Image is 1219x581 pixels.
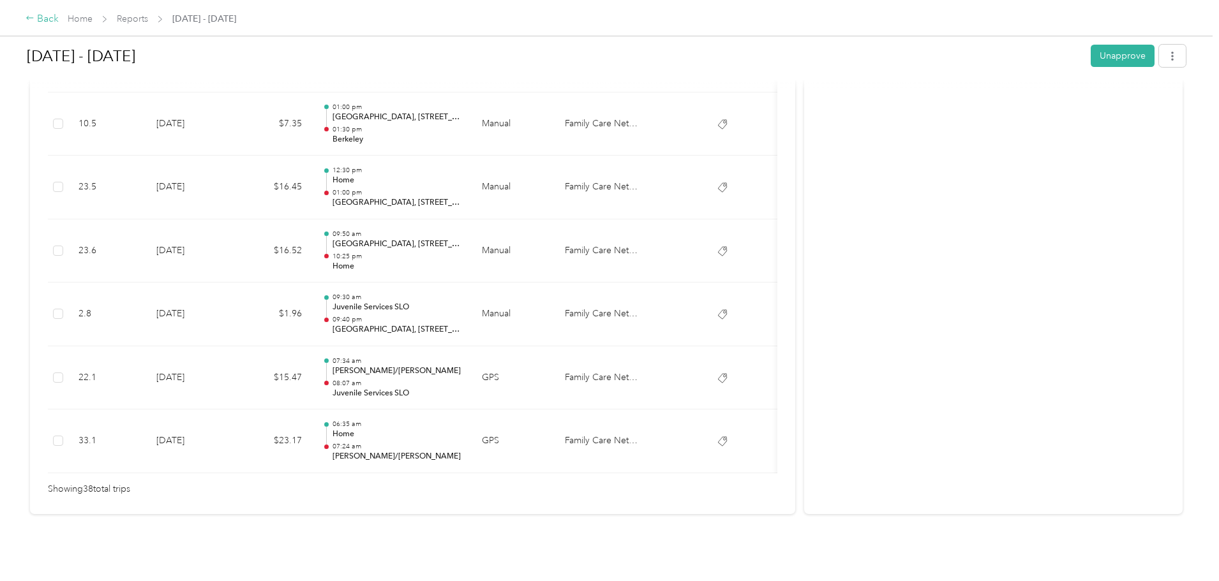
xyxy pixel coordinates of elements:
[333,357,461,365] p: 07:34 am
[236,283,312,346] td: $1.96
[236,346,312,410] td: $15.47
[333,103,461,112] p: 01:00 pm
[333,302,461,313] p: Juvenile Services SLO
[333,315,461,324] p: 09:40 pm
[68,219,146,283] td: 23.6
[333,379,461,388] p: 08:07 am
[333,388,461,399] p: Juvenile Services SLO
[333,188,461,197] p: 01:00 pm
[333,293,461,302] p: 09:30 am
[333,197,461,209] p: [GEOGRAPHIC_DATA], [STREET_ADDRESS][PERSON_NAME]
[68,156,146,219] td: 23.5
[333,451,461,462] p: [PERSON_NAME]/[PERSON_NAME]
[333,429,461,440] p: Home
[146,156,236,219] td: [DATE]
[146,92,236,156] td: [DATE]
[68,346,146,410] td: 22.1
[333,261,461,272] p: Home
[236,156,312,219] td: $16.45
[555,346,650,410] td: Family Care Network
[555,156,650,219] td: Family Care Network
[27,41,1082,71] h1: Aug 18 - 31, 2025
[333,166,461,175] p: 12:30 pm
[333,365,461,377] p: [PERSON_NAME]/[PERSON_NAME]
[146,409,236,473] td: [DATE]
[555,409,650,473] td: Family Care Network
[48,482,130,496] span: Showing 38 total trips
[1091,45,1155,67] button: Unapprove
[333,420,461,429] p: 06:35 am
[333,175,461,186] p: Home
[472,409,555,473] td: GPS
[333,239,461,250] p: [GEOGRAPHIC_DATA], [STREET_ADDRESS][PERSON_NAME]
[117,13,148,24] a: Reports
[472,283,555,346] td: Manual
[146,346,236,410] td: [DATE]
[236,219,312,283] td: $16.52
[333,252,461,261] p: 10:25 pm
[236,92,312,156] td: $7.35
[333,112,461,123] p: [GEOGRAPHIC_DATA], [STREET_ADDRESS][PERSON_NAME]
[68,92,146,156] td: 10.5
[68,283,146,346] td: 2.8
[555,219,650,283] td: Family Care Network
[333,125,461,134] p: 01:30 pm
[333,324,461,335] p: [GEOGRAPHIC_DATA], [STREET_ADDRESS][PERSON_NAME]
[472,92,555,156] td: Manual
[555,92,650,156] td: Family Care Network
[333,230,461,239] p: 09:50 am
[472,219,555,283] td: Manual
[146,219,236,283] td: [DATE]
[146,283,236,346] td: [DATE]
[555,283,650,346] td: Family Care Network
[172,12,236,26] span: [DATE] - [DATE]
[26,11,59,27] div: Back
[333,134,461,145] p: Berkeley
[236,409,312,473] td: $23.17
[68,409,146,473] td: 33.1
[1148,510,1219,581] iframe: Everlance-gr Chat Button Frame
[68,13,93,24] a: Home
[472,346,555,410] td: GPS
[333,442,461,451] p: 07:24 am
[472,156,555,219] td: Manual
